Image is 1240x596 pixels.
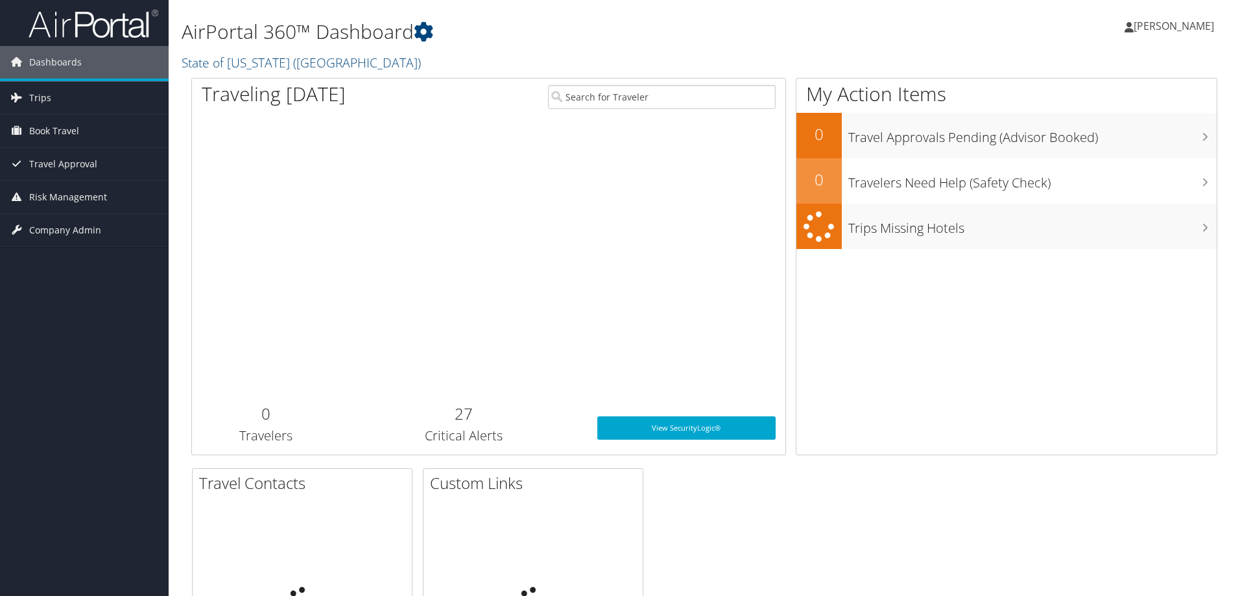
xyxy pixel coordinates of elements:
h3: Travel Approvals Pending (Advisor Booked) [848,122,1217,147]
h3: Travelers [202,427,331,445]
a: View SecurityLogic® [597,416,776,440]
h2: 0 [202,403,331,425]
h2: 0 [796,169,842,191]
span: Trips [29,82,51,114]
h2: Custom Links [430,472,643,494]
h2: Travel Contacts [199,472,412,494]
a: 0Travelers Need Help (Safety Check) [796,158,1217,204]
h1: My Action Items [796,80,1217,108]
span: Travel Approval [29,148,97,180]
span: Dashboards [29,46,82,78]
h3: Trips Missing Hotels [848,213,1217,237]
h2: 27 [350,403,578,425]
a: 0Travel Approvals Pending (Advisor Booked) [796,113,1217,158]
h1: AirPortal 360™ Dashboard [182,18,879,45]
span: Book Travel [29,115,79,147]
a: [PERSON_NAME] [1125,6,1227,45]
a: Trips Missing Hotels [796,204,1217,250]
a: State of [US_STATE] ([GEOGRAPHIC_DATA]) [182,54,424,71]
span: [PERSON_NAME] [1134,19,1214,33]
img: airportal-logo.png [29,8,158,39]
span: Company Admin [29,214,101,246]
h1: Traveling [DATE] [202,80,346,108]
input: Search for Traveler [548,85,776,109]
span: Risk Management [29,181,107,213]
h2: 0 [796,123,842,145]
h3: Travelers Need Help (Safety Check) [848,167,1217,192]
h3: Critical Alerts [350,427,578,445]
